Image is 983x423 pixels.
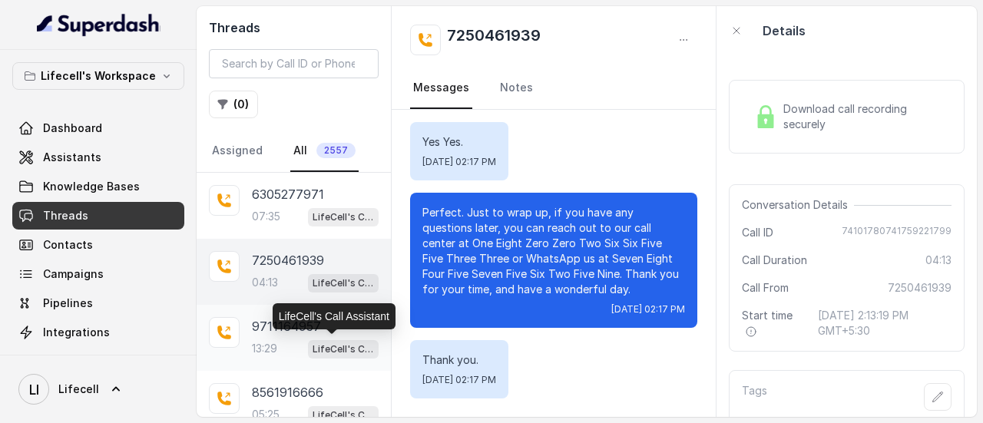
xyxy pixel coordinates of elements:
a: Assigned [209,131,266,172]
a: Pipelines [12,289,184,317]
a: Integrations [12,319,184,346]
input: Search by Call ID or Phone Number [209,49,379,78]
img: light.svg [37,12,161,37]
p: Thank you. [422,352,496,368]
a: Dashboard [12,114,184,142]
p: Perfect. Just to wrap up, if you have any questions later, you can reach out to our call center a... [422,205,685,297]
p: LifeCell's Call Assistant [313,276,374,291]
span: Start time [742,308,806,339]
p: Tags [742,383,767,411]
a: Messages [410,68,472,109]
span: Conversation Details [742,197,854,213]
span: API Settings [43,354,110,369]
span: [DATE] 02:17 PM [422,156,496,168]
span: Call ID [742,225,773,240]
span: Call From [742,280,789,296]
p: Details [763,21,806,40]
span: [DATE] 02:17 PM [422,374,496,386]
p: 8561916666 [252,383,323,402]
button: (0) [209,91,258,118]
span: Dashboard [43,121,102,136]
p: 07:35 [252,209,280,224]
p: LifeCell's Call Assistant [313,210,374,225]
span: Lifecell [58,382,99,397]
h2: Threads [209,18,379,37]
p: 05:25 [252,407,280,422]
span: [DATE] 02:17 PM [611,303,685,316]
p: 7250461939 [252,251,324,269]
p: LifeCell's Call Assistant [313,408,374,423]
p: 6305277971 [252,185,324,203]
span: 2557 [316,143,356,158]
span: 7250461939 [888,280,952,296]
a: Knowledge Bases [12,173,184,200]
span: [DATE] 2:13:19 PM GMT+5:30 [818,308,952,339]
span: Integrations [43,325,110,340]
a: All2557 [290,131,359,172]
span: Pipelines [43,296,93,311]
span: Knowledge Bases [43,179,140,194]
span: Call Duration [742,253,807,268]
div: LifeCell's Call Assistant [273,303,396,329]
p: 13:29 [252,341,277,356]
img: Lock Icon [754,105,777,128]
span: Assistants [43,150,101,165]
span: Contacts [43,237,93,253]
span: Campaigns [43,266,104,282]
p: 9711164957 [252,317,321,335]
nav: Tabs [209,131,379,172]
a: Lifecell [12,368,184,411]
a: Campaigns [12,260,184,288]
text: LI [29,382,39,398]
a: Assistants [12,144,184,171]
p: 04:13 [252,275,278,290]
span: Threads [43,208,88,223]
span: 74101780741759221799 [842,225,952,240]
p: LifeCell's Call Assistant [313,342,374,357]
button: Lifecell's Workspace [12,62,184,90]
p: Lifecell's Workspace [41,67,156,85]
a: Notes [497,68,536,109]
nav: Tabs [410,68,697,109]
a: Threads [12,202,184,230]
a: Contacts [12,231,184,259]
span: 04:13 [925,253,952,268]
span: Download call recording securely [783,101,945,132]
a: API Settings [12,348,184,375]
p: Yes Yes. [422,134,496,150]
h2: 7250461939 [447,25,541,55]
